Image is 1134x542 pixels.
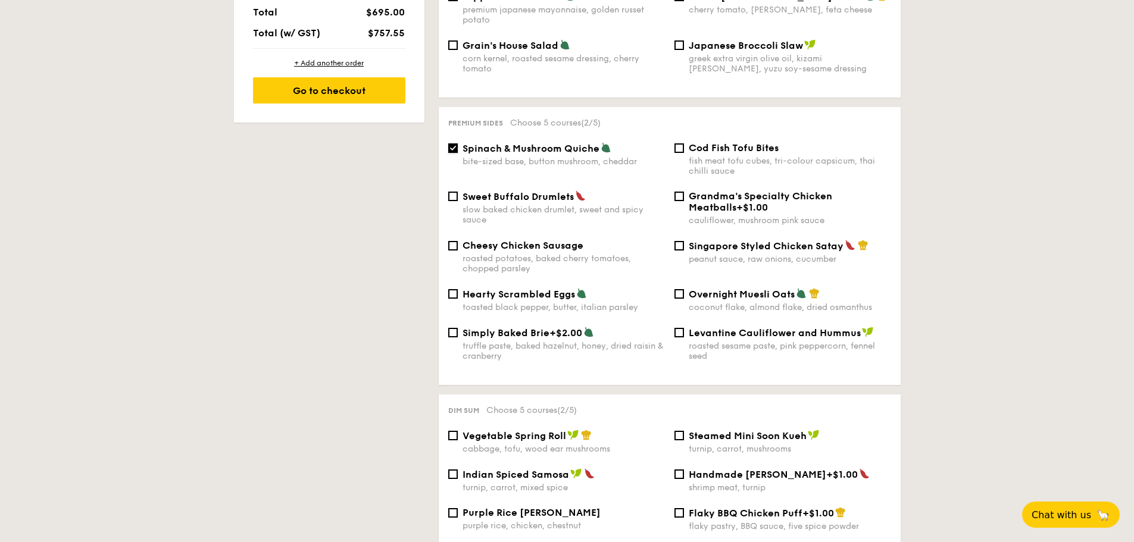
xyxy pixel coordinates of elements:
[253,7,277,18] span: Total
[845,240,855,250] img: icon-spicy.37a8142b.svg
[689,190,832,213] span: Grandma's Specialty Chicken Meatballs
[486,405,577,415] span: Choose 5 courses
[674,289,684,299] input: Overnight Muesli Oatscoconut flake, almond flake, dried osmanthus
[674,328,684,337] input: Levantine Cauliflower and Hummusroasted sesame paste, pink peppercorn, fennel seed
[674,241,684,250] input: Singapore Styled Chicken Sataypeanut sauce, raw onions, cucumber
[674,192,684,201] input: Grandma's Specialty Chicken Meatballs+$1.00cauliflower, mushroom pink sauce
[674,431,684,440] input: Steamed Mini Soon Kuehturnip, carrot, mushrooms
[689,215,891,225] div: cauliflower, mushroom pink sauce
[581,430,592,440] img: icon-chef-hat.a58ddaea.svg
[463,205,665,225] div: slow baked chicken drumlet, sweet and spicy sauce
[689,54,891,74] div: greek extra virgin olive oil, kizami [PERSON_NAME], yuzu soy-sesame dressing
[463,5,665,25] div: premium japanese mayonnaise, golden russet potato
[448,328,458,337] input: Simply Baked Brie+$2.00truffle paste, baked hazelnut, honey, dried raisin & cranberry
[689,430,807,441] span: Steamed Mini Soon Kueh
[689,444,891,454] div: turnip, carrot, mushrooms
[575,190,586,201] img: icon-spicy.37a8142b.svg
[463,289,575,300] span: Hearty Scrambled Eggs
[689,341,891,361] div: roasted sesame paste, pink peppercorn, fennel seed
[1032,509,1091,521] span: Chat with us
[826,469,858,480] span: +$1.00
[448,431,458,440] input: Vegetable Spring Rollcabbage, tofu, wood ear mushrooms
[463,143,599,154] span: Spinach & Mushroom Quiche
[366,7,405,18] span: $695.00
[689,327,861,339] span: Levantine Cauliflower and Hummus
[463,253,665,274] div: roasted potatoes, baked cherry tomatoes, chopped parsley
[689,289,795,300] span: Overnight Muesli Oats
[674,508,684,518] input: Flaky BBQ Chicken Puff+$1.00flaky pastry, BBQ sauce, five spice powder
[463,327,549,339] span: Simply Baked Brie
[808,430,820,440] img: icon-vegan.f8ff3823.svg
[689,40,803,51] span: Japanese Broccoli Slaw
[448,289,458,299] input: Hearty Scrambled Eggstoasted black pepper, butter, italian parsley
[689,507,802,519] span: Flaky BBQ Chicken Puff
[689,5,891,15] div: cherry tomato, [PERSON_NAME], feta cheese
[448,192,458,201] input: Sweet Buffalo Drumletsslow baked chicken drumlet, sweet and spicy sauce
[809,288,820,299] img: icon-chef-hat.a58ddaea.svg
[583,327,594,337] img: icon-vegetarian.fe4039eb.svg
[368,27,405,39] span: $757.55
[1022,502,1120,528] button: Chat with us🦙
[862,327,874,337] img: icon-vegan.f8ff3823.svg
[448,40,458,50] input: Grain's House Saladcorn kernel, roasted sesame dressing, cherry tomato
[463,341,665,361] div: truffle paste, baked hazelnut, honey, dried raisin & cranberry
[463,430,566,441] span: Vegetable Spring Roll
[796,288,807,299] img: icon-vegetarian.fe4039eb.svg
[689,142,779,153] span: Cod Fish Tofu Bites
[448,508,458,518] input: Purple Rice [PERSON_NAME]purple rice, chicken, chestnut
[253,77,405,104] div: Go to checkout
[448,469,458,479] input: Indian Spiced Samosaturnip, carrot, mixed spice
[674,469,684,479] input: Handmade [PERSON_NAME]+$1.00shrimp meat, turnip
[253,27,320,39] span: Total (w/ GST)
[576,288,587,299] img: icon-vegetarian.fe4039eb.svg
[802,507,834,519] span: +$1.00
[689,469,826,480] span: Handmade [PERSON_NAME]
[689,521,891,531] div: flaky pastry, BBQ sauce, five spice powder
[448,241,458,250] input: Cheesy Chicken Sausageroasted potatoes, baked cherry tomatoes, chopped parsley
[689,302,891,312] div: coconut flake, almond flake, dried osmanthus
[804,39,816,50] img: icon-vegan.f8ff3823.svg
[463,191,574,202] span: Sweet Buffalo Drumlets
[463,40,558,51] span: Grain's House Salad
[253,58,405,68] div: + Add another order
[689,483,891,493] div: shrimp meat, turnip
[463,507,601,518] span: Purple Rice [PERSON_NAME]
[463,54,665,74] div: corn kernel, roasted sesame dressing, cherry tomato
[560,39,570,50] img: icon-vegetarian.fe4039eb.svg
[549,327,582,339] span: +$2.00
[463,483,665,493] div: turnip, carrot, mixed spice
[689,254,891,264] div: peanut sauce, raw onions, cucumber
[570,468,582,479] img: icon-vegan.f8ff3823.svg
[463,156,665,167] div: bite-sized base, button mushroom, cheddar
[736,202,768,213] span: +$1.00
[567,430,579,440] img: icon-vegan.f8ff3823.svg
[581,118,601,128] span: (2/5)
[463,302,665,312] div: toasted black pepper, butter, italian parsley
[859,468,870,479] img: icon-spicy.37a8142b.svg
[557,405,577,415] span: (2/5)
[448,406,479,415] span: Dim sum
[463,240,583,251] span: Cheesy Chicken Sausage
[1096,508,1110,522] span: 🦙
[463,521,665,531] div: purple rice, chicken, chestnut
[463,469,569,480] span: Indian Spiced Samosa
[601,142,611,153] img: icon-vegetarian.fe4039eb.svg
[463,444,665,454] div: cabbage, tofu, wood ear mushrooms
[674,40,684,50] input: Japanese Broccoli Slawgreek extra virgin olive oil, kizami [PERSON_NAME], yuzu soy-sesame dressing
[510,118,601,128] span: Choose 5 courses
[689,156,891,176] div: fish meat tofu cubes, tri-colour capsicum, thai chilli sauce
[835,507,846,518] img: icon-chef-hat.a58ddaea.svg
[584,468,595,479] img: icon-spicy.37a8142b.svg
[689,240,844,252] span: Singapore Styled Chicken Satay
[448,119,503,127] span: Premium sides
[674,143,684,153] input: Cod Fish Tofu Bitesfish meat tofu cubes, tri-colour capsicum, thai chilli sauce
[858,240,869,250] img: icon-chef-hat.a58ddaea.svg
[448,143,458,153] input: Spinach & Mushroom Quichebite-sized base, button mushroom, cheddar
